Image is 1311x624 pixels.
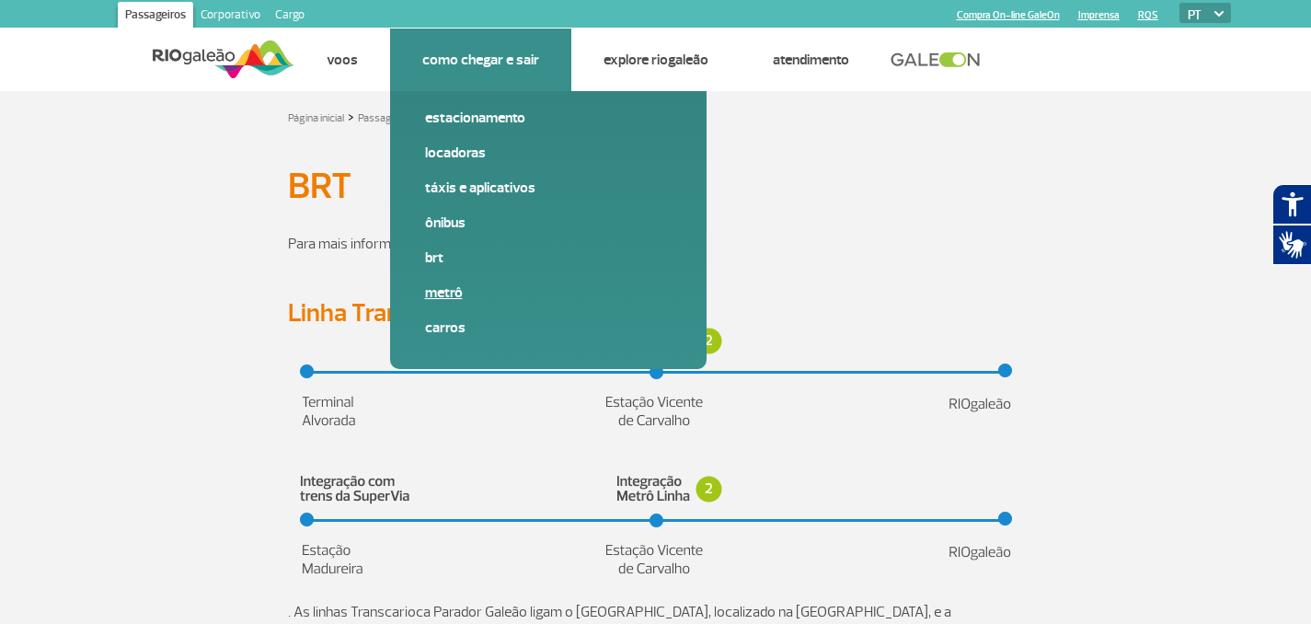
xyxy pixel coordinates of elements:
button: Abrir tradutor de língua de sinais. [1272,225,1311,265]
a: Carros [425,318,672,338]
a: Voos [327,51,358,69]
a: BRT [425,248,672,268]
button: Abrir recursos assistivos. [1272,184,1311,225]
a: Ônibus [425,213,672,233]
a: Compra On-line GaleOn [957,9,1060,21]
a: Passageiros [118,2,193,31]
a: Metrô [425,283,672,303]
a: Cargo [268,2,312,31]
a: Atendimento [773,51,849,69]
a: RQS [1138,9,1158,21]
a: > [348,106,354,127]
div: Plugin de acessibilidade da Hand Talk. [1272,184,1311,265]
a: Corporativo [193,2,268,31]
a: Estacionamento [425,108,672,128]
a: Locadoras [425,143,672,163]
h3: Linha Transcarioca Parador [288,299,1024,327]
a: Táxis e aplicativos [425,178,672,198]
a: Passageiros [358,111,413,125]
a: Como chegar e sair [422,51,539,69]
a: Explore RIOgaleão [604,51,708,69]
p: Para mais informações, acesse: [288,211,1024,255]
h1: BRT [288,170,1024,202]
a: Imprensa [1078,9,1120,21]
a: Página inicial [288,111,344,125]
